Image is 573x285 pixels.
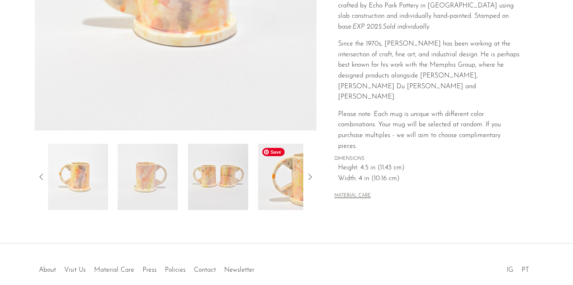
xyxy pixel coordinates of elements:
[522,267,529,273] a: PT
[118,144,178,210] img: Tall Splatter Mug
[262,148,285,156] span: Save
[165,267,186,273] a: Policies
[338,174,521,184] span: Width: 4 in (10.16 cm)
[143,267,157,273] a: Press
[338,111,501,150] span: Please note: Each mug is unique with different color combinations. Your mug will be selected at r...
[353,24,430,30] em: EXP 2025.
[64,267,86,273] a: Visit Us
[258,144,318,210] img: Tall Splatter Mug
[334,155,521,163] span: DIMENSIONS
[383,24,430,30] span: Sold individually.
[338,41,520,100] span: Since the 1970s, [PERSON_NAME] has been working at the intersection of craft, fine art, and indus...
[48,144,108,210] img: Tall Splatter Mug
[39,267,56,273] a: About
[194,267,216,273] a: Contact
[188,144,248,210] img: Tall Splatter Mug
[507,267,513,273] a: IG
[334,193,371,199] button: MATERIAL CARE
[35,260,259,276] ul: Quick links
[503,260,533,276] ul: Social Medias
[338,163,521,174] span: Height: 4.5 in (11.43 cm)
[94,267,134,273] a: Material Care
